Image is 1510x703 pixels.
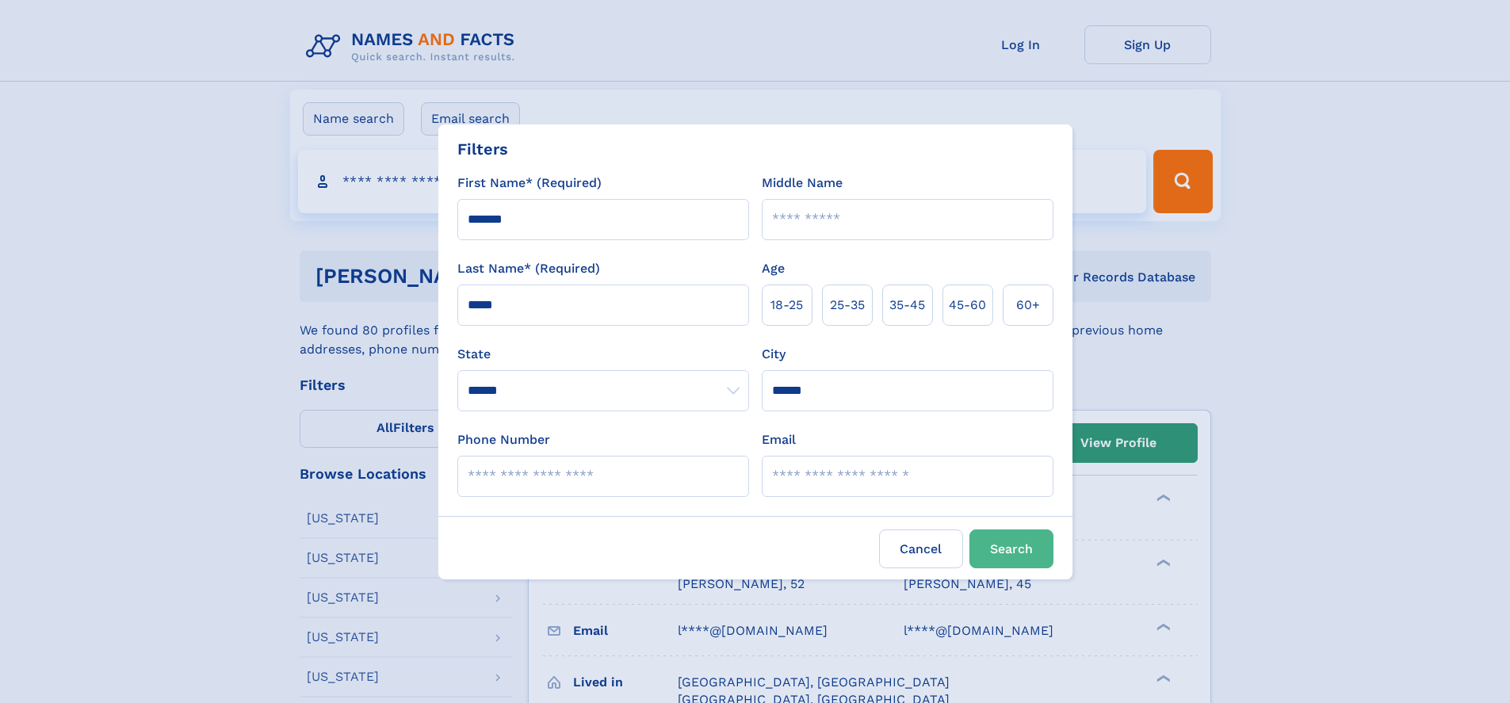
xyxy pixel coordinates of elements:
label: Age [762,259,785,278]
span: 60+ [1016,296,1040,315]
span: 35‑45 [889,296,925,315]
label: Phone Number [457,430,550,449]
span: 18‑25 [770,296,803,315]
label: First Name* (Required) [457,174,602,193]
label: Email [762,430,796,449]
label: State [457,345,749,364]
div: Filters [457,137,508,161]
label: Cancel [879,529,963,568]
label: City [762,345,786,364]
label: Last Name* (Required) [457,259,600,278]
button: Search [969,529,1053,568]
span: 25‑35 [830,296,865,315]
label: Middle Name [762,174,843,193]
span: 45‑60 [949,296,986,315]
